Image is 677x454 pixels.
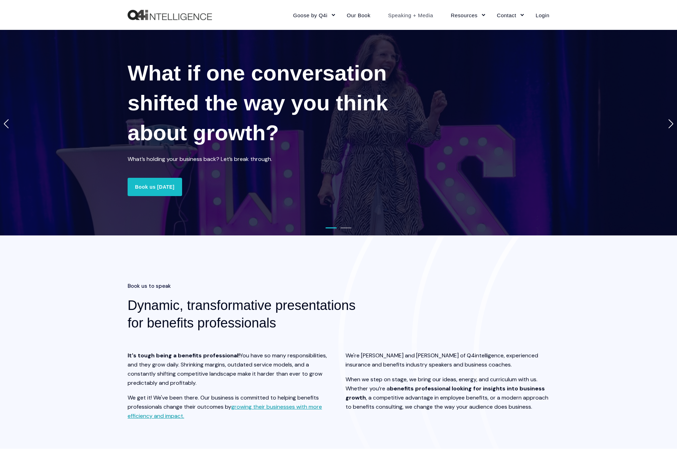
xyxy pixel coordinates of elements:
[340,227,352,228] span: Go to slide
[128,10,212,20] img: Q4intelligence, LLC logo
[128,10,212,20] a: Back to Home
[128,281,171,291] span: Book us to speak
[346,385,545,401] strong: benefits professional looking for insights into business growth
[668,119,673,128] div: Next slide
[128,393,331,421] p: We get it! We've been there. Our business is committed to helping benefits professionals change t...
[128,58,409,148] h1: What if one conversation shifted the way you think about growth?
[325,227,337,228] span: Go to slide
[128,155,303,164] p: What’s holding your business back? Let’s break through.
[128,352,240,359] strong: It's tough being a benefits professional!
[128,178,182,196] a: Book us [DATE]
[128,351,331,388] p: You have so many responsibilities, and they grow daily. Shrinking margins, outdated service model...
[346,351,549,369] p: We're [PERSON_NAME] and [PERSON_NAME] of Q4intelligence, experienced insurance and benefits indus...
[346,375,549,411] p: When we step on stage, we bring our ideas, energy, and curriculum with us. Whether you’re a , a c...
[128,297,363,332] h2: Dynamic, transformative presentations for benefits professionals
[4,119,9,128] div: Previous slide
